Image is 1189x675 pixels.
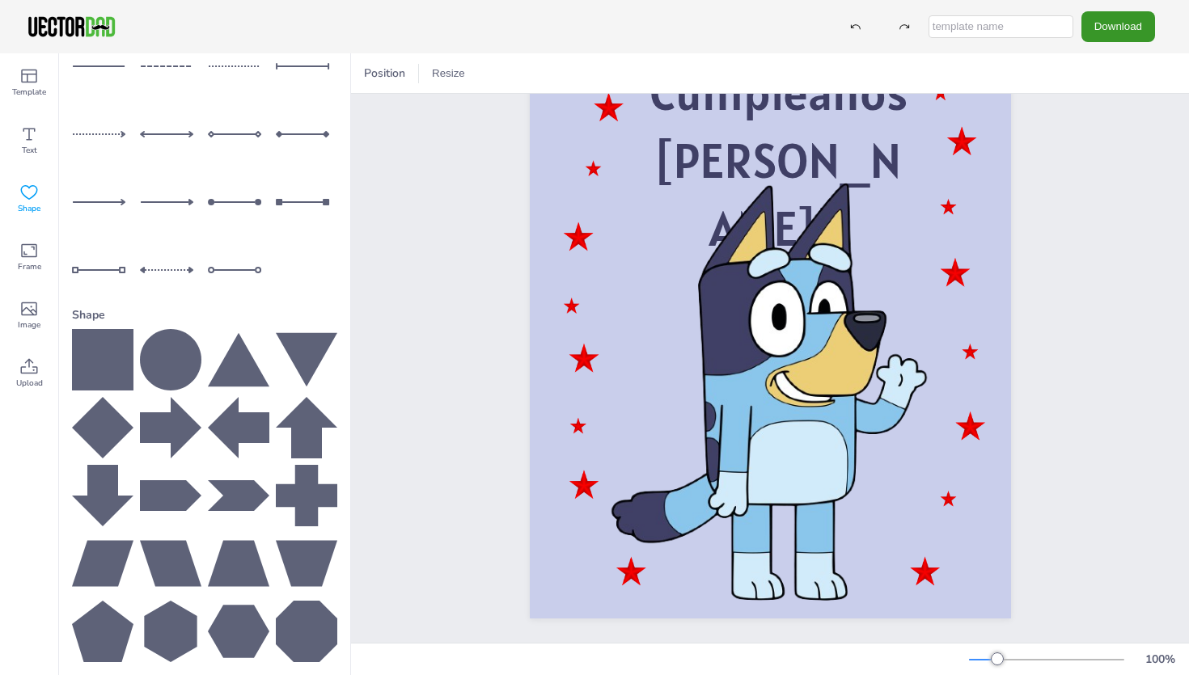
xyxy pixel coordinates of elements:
[425,61,472,86] button: Resize
[361,65,408,81] span: Position
[18,202,40,215] span: Shape
[654,129,902,259] span: [PERSON_NAME]!!
[16,377,43,390] span: Upload
[22,144,37,157] span: Text
[12,86,46,99] span: Template
[929,15,1073,38] input: template name
[72,301,337,329] div: Shape
[26,15,117,39] img: VectorDad-1.png
[1140,652,1179,667] div: 100 %
[1081,11,1155,41] button: Download
[18,260,41,273] span: Frame
[18,319,40,331] span: Image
